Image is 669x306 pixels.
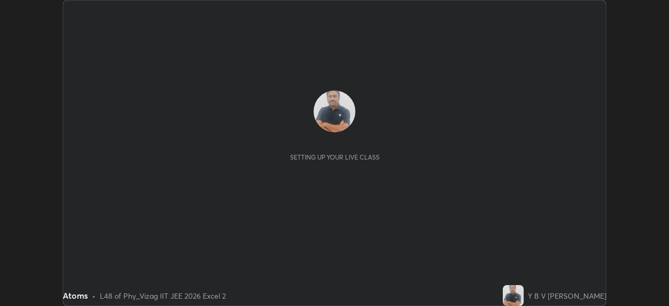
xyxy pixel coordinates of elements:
[503,285,524,306] img: f09b83cd05e24422a7e8873ef335b017.jpg
[63,289,88,302] div: Atoms
[528,290,606,301] div: Y B V [PERSON_NAME]
[92,290,96,301] div: •
[314,90,355,132] img: f09b83cd05e24422a7e8873ef335b017.jpg
[290,153,379,161] div: Setting up your live class
[100,290,226,301] div: L48 of Phy_Vizag IIT JEE 2026 Excel 2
